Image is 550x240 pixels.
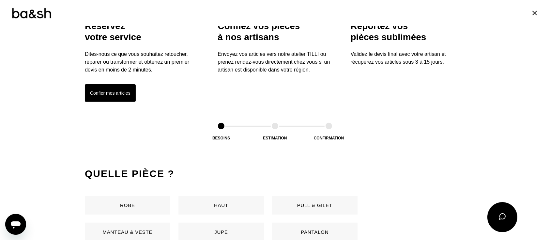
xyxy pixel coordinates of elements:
[85,50,199,74] p: Dites-nous ce que vous souhaitez retoucher, réparer ou transformer et obtenez un premier devis en...
[189,136,254,140] div: Besoins
[351,32,426,42] span: pièces sublimées
[218,50,332,74] p: Envoyez vos articles vers notre atelier TILLI ou prenez rendez-vous directement chez vous si un a...
[178,196,264,215] button: Haut
[11,7,52,19] img: Logo ba&sh by Tilli
[242,136,308,140] div: Estimation
[85,167,465,180] h2: Quelle pièce ?
[85,32,141,42] span: votre service
[351,50,465,66] p: Validez le devis final avec votre artisan et récupérez vos articles sous 3 à 15 jours.
[85,84,136,102] button: Confier mes articles
[272,196,358,215] button: Pull & gilet
[296,136,361,140] div: Confirmation
[5,214,26,235] iframe: Bouton de lancement de la fenêtre de messagerie
[85,196,170,215] button: Robe
[218,32,279,42] span: à nos artisans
